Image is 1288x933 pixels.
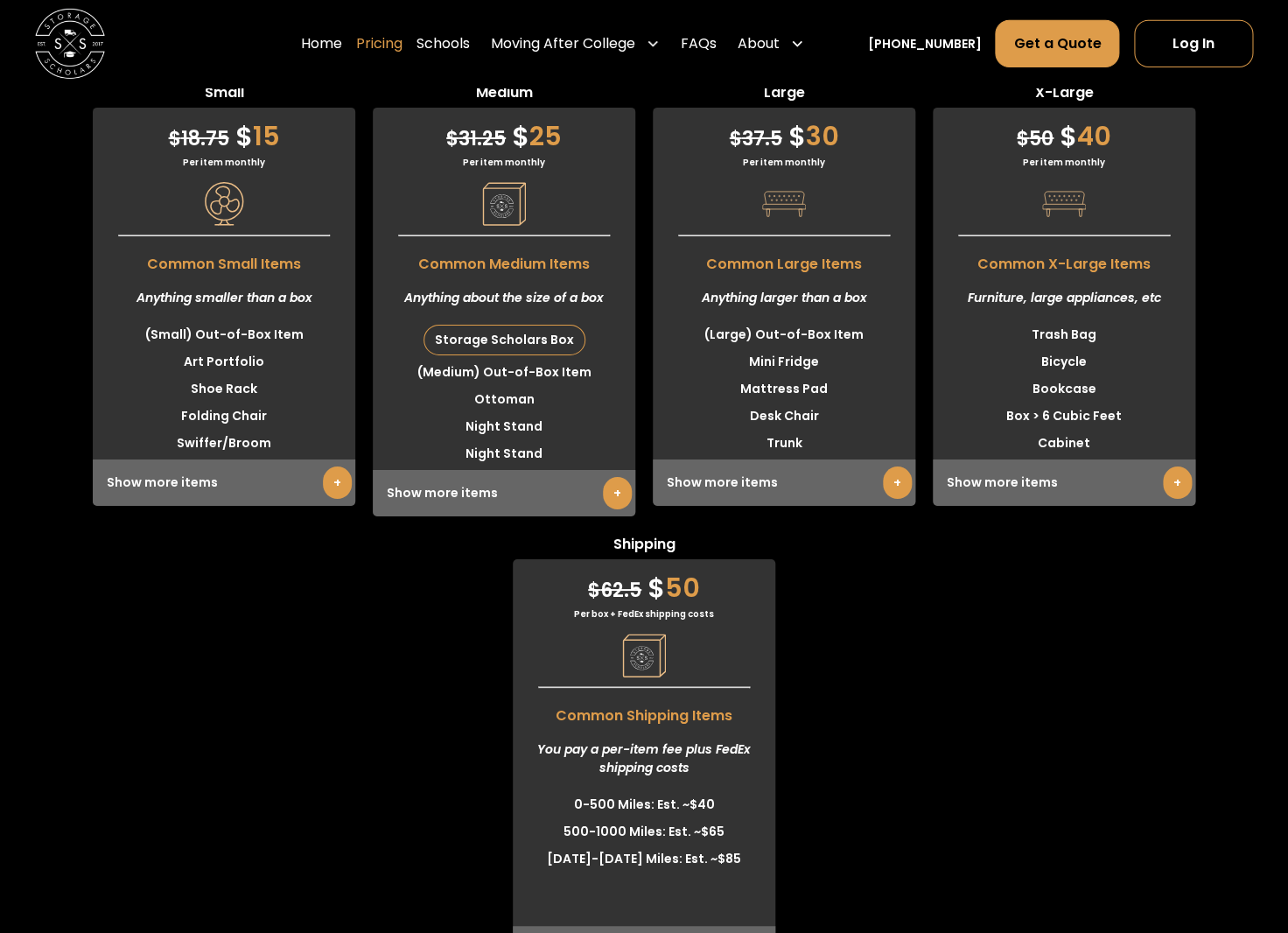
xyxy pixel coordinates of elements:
div: About [738,33,780,54]
li: Art Portfolio [93,348,355,375]
li: Mini Fridge [653,348,915,375]
a: + [603,477,632,509]
div: Per item monthly [373,156,635,169]
a: Schools [416,19,470,68]
span: X-Large [933,82,1195,108]
div: Show more items [93,459,355,506]
img: Pricing Category Icon [622,634,666,677]
div: Per box + FedEx shipping costs [513,607,775,621]
li: Trash Bag [933,321,1195,348]
div: Moving After College [491,33,635,54]
li: Bookcase [933,375,1195,403]
span: Shipping [513,534,775,559]
span: Medium [373,82,635,108]
li: Mattress Pad [653,375,915,403]
div: Moving After College [484,19,667,68]
img: Storage Scholars main logo [35,9,105,79]
li: Ottoman [373,386,635,413]
a: [PHONE_NUMBER] [867,35,981,53]
a: + [1163,466,1192,499]
span: $ [1060,117,1077,155]
span: Large [653,82,915,108]
li: 500-1000 Miles: Est. ~$65 [513,818,775,845]
li: Box > 6 Cubic Feet [933,403,1195,430]
span: 31.25 [446,125,506,152]
span: Small [93,82,355,108]
div: 50 [513,559,775,607]
span: Common Small Items [93,245,355,275]
li: Desk Chair [653,403,915,430]
li: (Small) Out-of-Box Item [93,321,355,348]
li: Folding Chair [93,403,355,430]
div: Show more items [653,459,915,506]
div: 15 [93,108,355,156]
li: Trunk [653,430,915,457]
span: $ [730,125,742,152]
div: 30 [653,108,915,156]
span: $ [512,117,529,155]
div: Storage Scholars Box [424,326,584,354]
div: You pay a per-item fee plus FedEx shipping costs [513,726,775,791]
div: Per item monthly [653,156,915,169]
img: Pricing Category Icon [1042,182,1086,226]
a: Get a Quote [995,20,1119,67]
li: Shoe Rack [93,375,355,403]
li: (Medium) Out-of-Box Item [373,359,635,386]
span: $ [235,117,253,155]
li: 0-500 Miles: Est. ~$40 [513,791,775,818]
span: Common X-Large Items [933,245,1195,275]
div: 25 [373,108,635,156]
span: $ [647,569,665,607]
div: Show more items [373,470,635,516]
a: + [883,466,912,499]
a: home [35,9,105,79]
img: Pricing Category Icon [762,182,806,226]
div: Per item monthly [93,156,355,169]
div: Anything larger than a box [653,275,915,321]
img: Pricing Category Icon [202,182,246,226]
span: $ [169,125,181,152]
span: 18.75 [169,125,229,152]
li: Bicycle [933,348,1195,375]
span: Common Shipping Items [513,697,775,726]
div: Anything smaller than a box [93,275,355,321]
span: Common Medium Items [373,245,635,275]
a: Log In [1134,20,1253,67]
div: 40 [933,108,1195,156]
li: Night Stand [373,413,635,440]
a: + [323,466,352,499]
img: Pricing Category Icon [482,182,526,226]
a: Pricing [356,19,402,68]
li: [DATE]-[DATE] Miles: Est. ~$85 [513,845,775,873]
div: Anything about the size of a box [373,275,635,321]
span: Common Large Items [653,245,915,275]
li: Night Stand [373,440,635,467]
div: Furniture, large appliances, etc [933,275,1195,321]
div: Show more items [933,459,1195,506]
span: $ [446,125,458,152]
span: $ [1017,125,1029,152]
span: $ [788,117,806,155]
li: Cabinet [933,430,1195,457]
li: Swiffer/Broom [93,430,355,457]
a: FAQs [681,19,717,68]
span: 50 [1017,125,1053,152]
span: 37.5 [730,125,782,152]
span: 62.5 [588,577,641,604]
div: Per item monthly [933,156,1195,169]
div: About [731,19,811,68]
li: (Large) Out-of-Box Item [653,321,915,348]
a: Home [301,19,342,68]
span: $ [588,577,600,604]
